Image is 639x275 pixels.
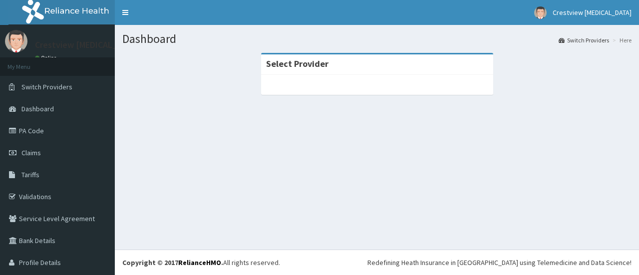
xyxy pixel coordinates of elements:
[115,250,639,275] footer: All rights reserved.
[534,6,547,19] img: User Image
[21,82,72,91] span: Switch Providers
[559,36,609,44] a: Switch Providers
[21,104,54,113] span: Dashboard
[21,148,41,157] span: Claims
[266,58,328,69] strong: Select Provider
[21,170,39,179] span: Tariffs
[5,30,27,52] img: User Image
[35,54,59,61] a: Online
[122,258,223,267] strong: Copyright © 2017 .
[367,258,632,268] div: Redefining Heath Insurance in [GEOGRAPHIC_DATA] using Telemedicine and Data Science!
[35,40,141,49] p: Crestview [MEDICAL_DATA]
[122,32,632,45] h1: Dashboard
[610,36,632,44] li: Here
[553,8,632,17] span: Crestview [MEDICAL_DATA]
[178,258,221,267] a: RelianceHMO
